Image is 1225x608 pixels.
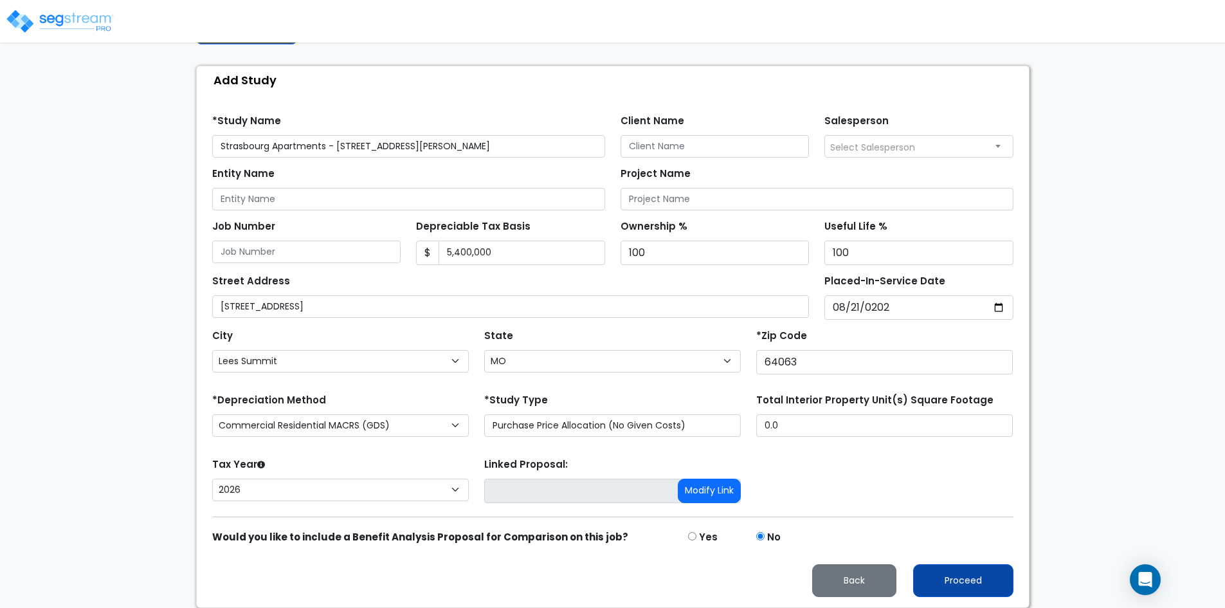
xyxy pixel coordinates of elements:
[913,564,1013,597] button: Proceed
[756,414,1013,437] input: total square foot
[416,219,531,234] label: Depreciable Tax Basis
[212,135,605,158] input: Study Name
[439,241,605,265] input: 0.00
[621,219,687,234] label: Ownership %
[484,329,513,344] label: State
[212,530,628,544] strong: Would you like to include a Benefit Analysis Proposal for Comparison on this job?
[824,241,1013,265] input: Useful Life %
[212,393,326,408] label: *Depreciation Method
[802,571,907,587] a: Back
[830,141,915,154] span: Select Salesperson
[484,457,568,472] label: Linked Proposal:
[824,219,887,234] label: Useful Life %
[621,241,810,265] input: Ownership %
[621,167,691,181] label: Project Name
[212,241,401,263] input: Job Number
[699,530,718,545] label: Yes
[756,393,994,408] label: Total Interior Property Unit(s) Square Footage
[678,479,741,503] button: Modify Link
[621,135,810,158] input: Client Name
[212,457,265,472] label: Tax Year
[203,66,1029,94] div: Add Study
[212,167,275,181] label: Entity Name
[824,114,889,129] label: Salesperson
[212,219,275,234] label: Job Number
[1130,564,1161,595] div: Open Intercom Messenger
[756,350,1013,374] input: Zip Code
[767,530,781,545] label: No
[756,329,807,344] label: *Zip Code
[621,188,1013,210] input: Project Name
[212,274,290,289] label: Street Address
[212,188,605,210] input: Entity Name
[621,114,684,129] label: Client Name
[416,241,439,265] span: $
[212,329,233,344] label: City
[212,114,281,129] label: *Study Name
[484,393,548,408] label: *Study Type
[824,274,945,289] label: Placed-In-Service Date
[212,295,810,318] input: Street Address
[5,8,114,34] img: logo_pro_r.png
[812,564,896,597] button: Back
